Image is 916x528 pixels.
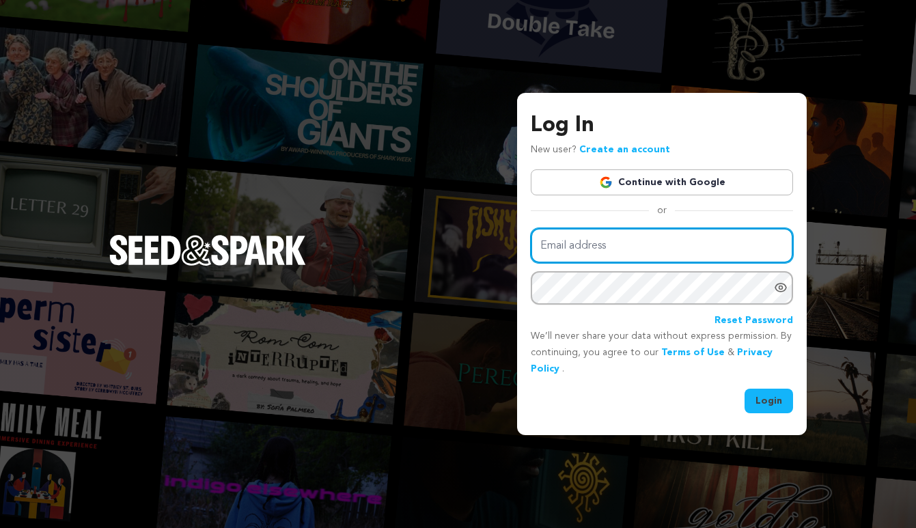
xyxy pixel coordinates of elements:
button: Login [745,389,793,413]
a: Show password as plain text. Warning: this will display your password on the screen. [774,281,788,294]
input: Email address [531,228,793,263]
p: New user? [531,142,670,158]
span: or [649,204,675,217]
p: We’ll never share your data without express permission. By continuing, you agree to our & . [531,329,793,377]
img: Google logo [599,176,613,189]
a: Create an account [579,145,670,154]
img: Seed&Spark Logo [109,235,306,265]
a: Reset Password [714,313,793,329]
a: Privacy Policy [531,348,773,374]
a: Continue with Google [531,169,793,195]
a: Seed&Spark Homepage [109,235,306,292]
a: Terms of Use [661,348,725,357]
h3: Log In [531,109,793,142]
